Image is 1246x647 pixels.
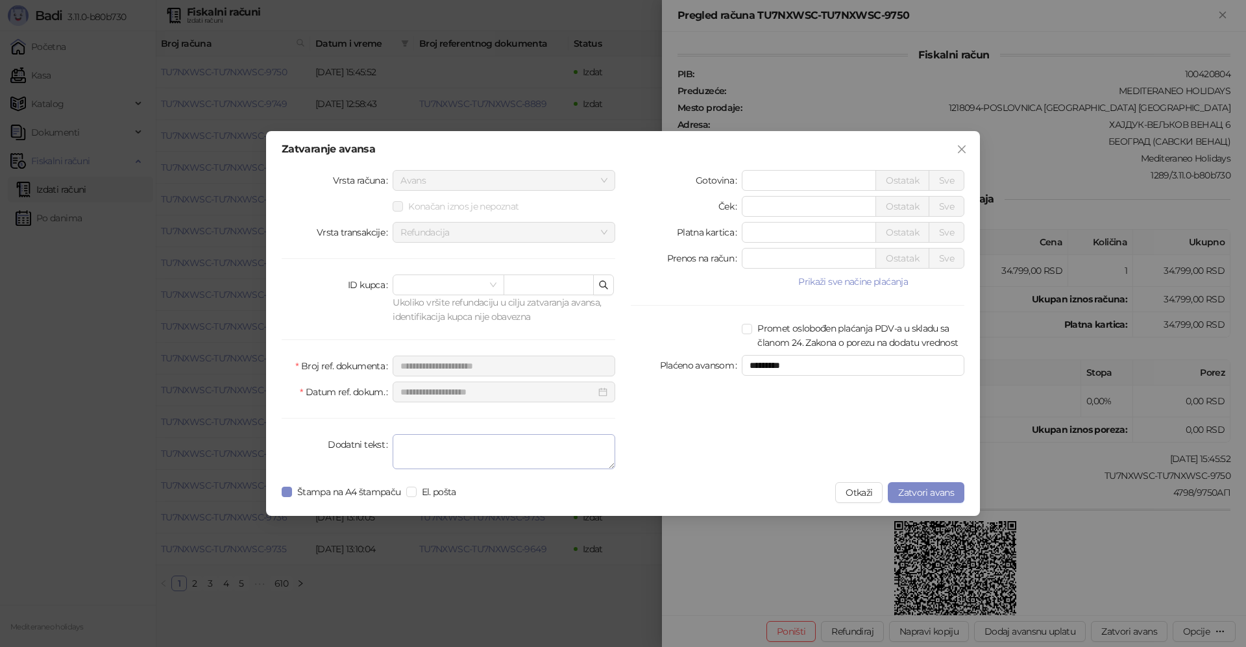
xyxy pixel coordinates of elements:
[875,248,929,269] button: Ostatak
[400,385,596,399] input: Datum ref. dokum.
[929,170,964,191] button: Sve
[328,434,393,455] label: Dodatni tekst
[403,199,524,214] span: Konačan iznos je nepoznat
[718,196,742,217] label: Ček
[300,382,393,402] label: Datum ref. dokum.
[667,248,742,269] label: Prenos na račun
[898,487,954,498] span: Zatvori avans
[835,482,883,503] button: Otkaži
[677,222,742,243] label: Platna kartica
[660,355,742,376] label: Plaćeno avansom
[696,170,742,191] label: Gotovina
[333,170,393,191] label: Vrsta računa
[400,223,607,242] span: Refundacija
[929,248,964,269] button: Sve
[393,295,615,324] div: Ukoliko vršite refundaciju u cilju zatvaranja avansa, identifikacija kupca nije obavezna
[417,485,461,499] span: El. pošta
[929,196,964,217] button: Sve
[282,144,964,154] div: Zatvaranje avansa
[888,482,964,503] button: Zatvori avans
[951,144,972,154] span: Zatvori
[393,434,615,469] textarea: Dodatni tekst
[295,356,393,376] label: Broj ref. dokumenta
[875,170,929,191] button: Ostatak
[752,321,964,350] span: Promet oslobođen plaćanja PDV-a u skladu sa članom 24. Zakona o porezu na dodatu vrednost
[400,171,607,190] span: Avans
[742,274,964,289] button: Prikaži sve načine plaćanja
[348,275,393,295] label: ID kupca
[951,139,972,160] button: Close
[393,356,615,376] input: Broj ref. dokumenta
[875,196,929,217] button: Ostatak
[957,144,967,154] span: close
[875,222,929,243] button: Ostatak
[292,485,406,499] span: Štampa na A4 štampaču
[929,222,964,243] button: Sve
[317,222,393,243] label: Vrsta transakcije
